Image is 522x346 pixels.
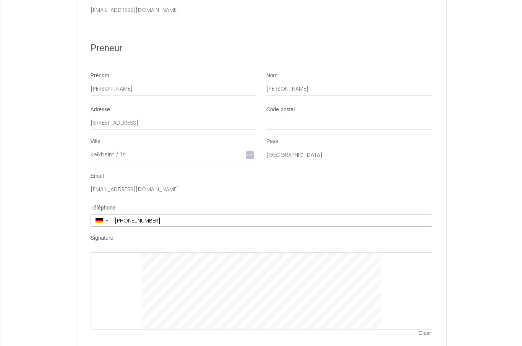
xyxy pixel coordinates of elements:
input: +49 1512 3456789 [112,215,432,226]
span: ▼ [105,219,109,222]
label: Prénom [91,72,109,80]
label: Adresse [91,106,110,114]
label: Email [91,172,104,180]
label: Nom [266,72,278,80]
label: Pays [266,138,278,145]
label: Téléphone [91,204,116,212]
label: Ville [91,138,101,145]
h2: Preneur [91,41,432,56]
span: Clear [418,330,432,337]
label: Code postal [266,106,295,114]
label: Signature [91,234,113,242]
